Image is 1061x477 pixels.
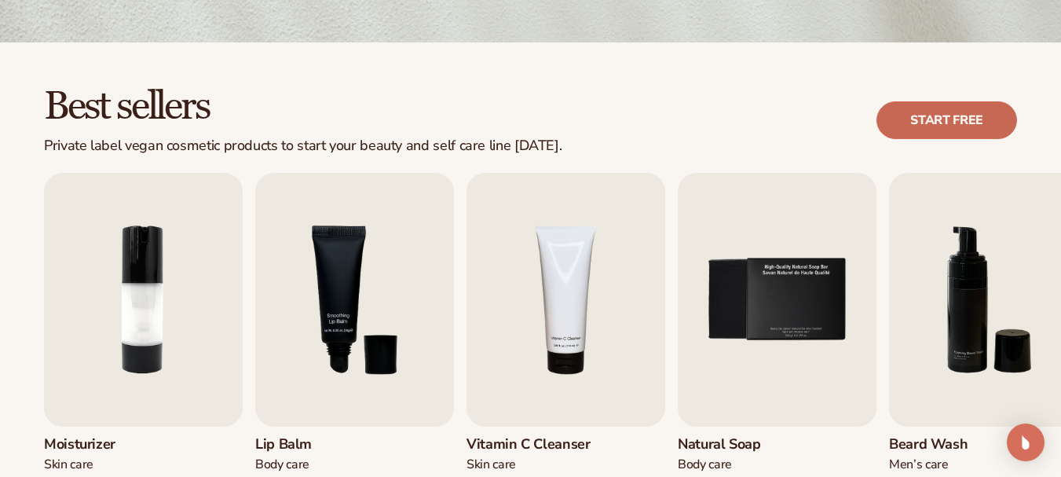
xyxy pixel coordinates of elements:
div: Body Care [678,457,774,473]
div: Skin Care [466,457,591,473]
h3: Beard Wash [889,436,986,453]
h3: Lip Balm [255,436,352,453]
h3: Moisturizer [44,436,141,453]
div: Men’s Care [889,457,986,473]
div: Open Intercom Messenger [1007,424,1045,461]
div: Body Care [255,457,352,473]
div: Skin Care [44,457,141,473]
h2: Best sellers [44,86,562,128]
h3: Vitamin C Cleanser [466,436,591,453]
div: Private label vegan cosmetic products to start your beauty and self care line [DATE]. [44,138,562,155]
h3: Natural Soap [678,436,774,453]
a: Start free [876,101,1017,139]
